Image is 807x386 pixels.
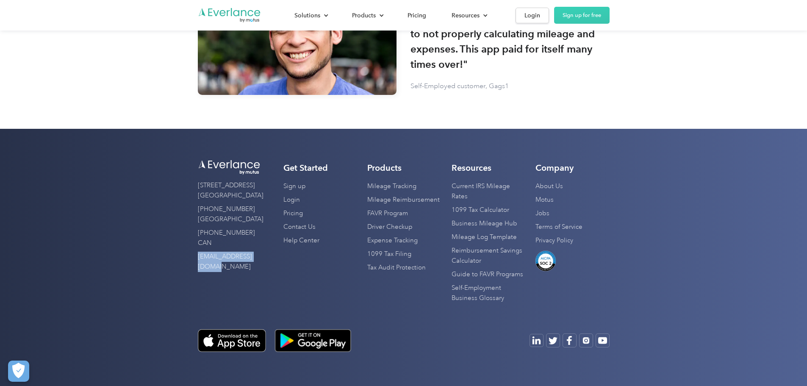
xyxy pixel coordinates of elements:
a: Pricing [399,8,435,23]
div: Pricing [408,10,426,21]
button: Cookies Settings [8,361,29,382]
a: Open Instagram [579,333,593,347]
a: [STREET_ADDRESS][GEOGRAPHIC_DATA] [198,179,263,203]
a: About Us [535,180,563,193]
h4: Company [535,163,574,173]
p: Self-Employed customer, Gags1 [410,80,509,92]
a: Privacy Policy [535,234,573,247]
a: Open Youtube [530,334,544,347]
div: Products [352,10,376,21]
a: Open Facebook [563,333,577,347]
a: Open Youtube [596,333,610,347]
a: Contact Us [283,220,316,234]
div: Solutions [294,10,320,21]
img: Everlance logo white [198,159,261,175]
a: Motus [535,193,554,207]
div: Resources [452,10,480,21]
a: Login [283,193,300,207]
a: Help Center [283,234,319,247]
a: Pricing [283,207,303,220]
div: Products [344,8,391,23]
div: Resources [443,8,494,23]
a: 1099 Tax Filing [367,247,411,261]
a: [PHONE_NUMBER] [GEOGRAPHIC_DATA] [198,203,263,226]
a: Open Twitter [546,333,560,347]
a: FAVR Program [367,207,408,220]
a: Current IRS Mileage Rates [452,180,526,203]
div: Solutions [286,8,335,23]
a: Reimbursement Savings Calculator [452,244,526,268]
a: Sign up [283,180,305,193]
a: [EMAIL_ADDRESS][DOMAIN_NAME] [198,250,261,274]
a: Login [516,8,549,23]
a: Mileage Reimbursement [367,193,440,207]
a: Business Mileage Hub [452,217,517,230]
div: Login [524,10,540,21]
a: [PHONE_NUMBER] CAN [198,226,261,250]
a: Driver Checkup [367,220,412,234]
a: Terms of Service [535,220,582,234]
a: 1099 Tax Calculator [452,203,509,217]
a: Go to homepage [198,7,261,23]
h4: Resources [452,163,491,173]
a: Jobs [535,207,549,220]
a: Sign up for free [554,7,610,24]
a: Guide to FAVR Programs [452,268,523,281]
a: Tax Audit Protection [367,261,426,275]
a: Mileage Tracking [367,180,416,193]
a: Expense Tracking [367,234,418,247]
h4: Products [367,163,402,173]
a: Mileage Log Template [452,230,517,244]
a: Self-Employment Business Glossary [452,281,526,305]
h4: Get Started [283,163,328,173]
